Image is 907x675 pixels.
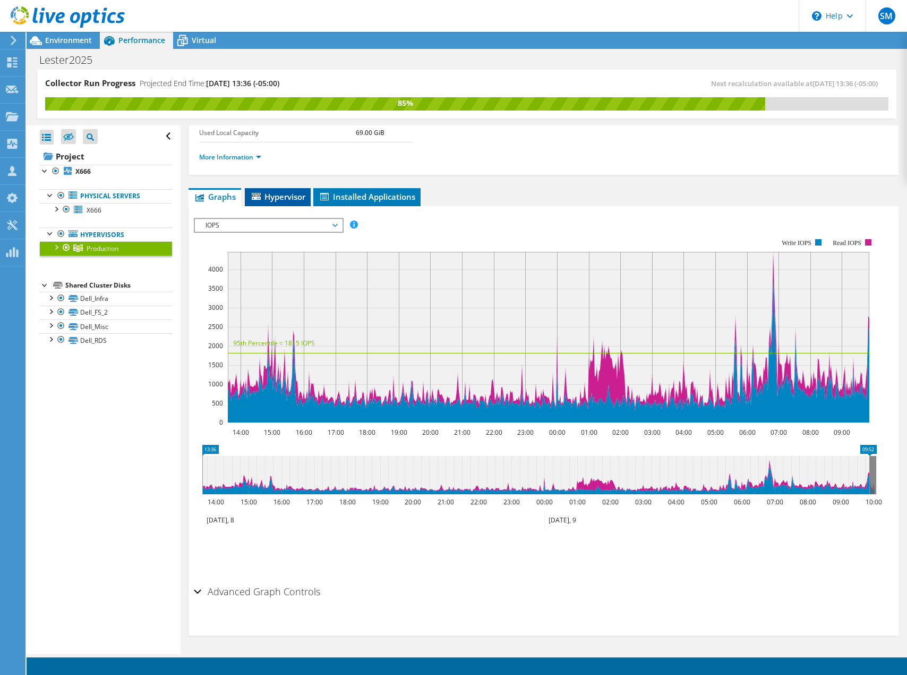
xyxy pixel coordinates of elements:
text: 07:00 [771,428,787,437]
span: IOPS [200,219,337,232]
a: Physical Servers [40,189,172,203]
h4: Projected End Time: [140,78,279,89]
text: 500 [212,399,223,408]
text: 00:00 [536,497,553,507]
text: 2500 [208,322,223,331]
span: Next recalculation available at [711,79,883,88]
text: 00:00 [549,428,566,437]
b: X666 [75,167,91,176]
span: Graphs [194,191,236,202]
a: Dell_RDS [40,333,172,347]
text: 07:00 [767,497,783,507]
text: 0 [219,418,223,427]
span: Performance [118,35,165,45]
h2: Advanced Graph Controls [194,581,320,602]
text: 10:00 [866,497,882,507]
svg: \n [812,11,822,21]
text: 09:00 [833,497,849,507]
span: Hypervisor [250,191,305,202]
text: 03:00 [644,428,661,437]
text: 20:00 [405,497,421,507]
text: 18:00 [359,428,375,437]
text: 1500 [208,360,223,369]
span: Environment [45,35,92,45]
text: 08:00 [800,497,816,507]
text: 22:00 [486,428,502,437]
a: Dell_FS_2 [40,306,172,319]
text: 23:00 [517,428,534,437]
text: 09:00 [834,428,850,437]
a: Project [40,148,172,165]
text: 3000 [208,303,223,312]
text: 23:00 [503,497,520,507]
div: Shared Cluster Disks [65,279,172,292]
text: 95th Percentile = 1815 IOPS [233,339,315,348]
span: Virtual [192,35,216,45]
text: 05:00 [707,428,724,437]
text: 14:00 [208,497,224,507]
text: 08:00 [802,428,819,437]
text: 21:00 [438,497,454,507]
span: [DATE] 13:36 (-05:00) [206,78,279,88]
text: 2000 [208,341,223,350]
text: 03:00 [635,497,652,507]
span: X666 [87,206,101,215]
a: Hypervisors [40,227,172,241]
text: 02:00 [612,428,629,437]
span: Installed Applications [319,191,415,202]
text: 4000 [208,265,223,274]
span: [DATE] 13:36 (-05:00) [812,79,878,88]
text: 21:00 [454,428,470,437]
text: 04:00 [668,497,684,507]
text: 04:00 [675,428,692,437]
text: 17:00 [328,428,344,437]
a: Production [40,241,172,255]
text: Read IOPS [833,239,861,247]
text: 15:00 [264,428,280,437]
text: 14:00 [233,428,249,437]
b: 69.00 GiB [356,128,384,137]
text: 1000 [208,379,223,389]
a: Dell_Misc [40,319,172,333]
label: Used Local Capacity [199,128,356,138]
div: 85% [45,97,765,109]
a: Dell_Infra [40,292,172,306]
text: 20:00 [422,428,439,437]
text: 22:00 [470,497,487,507]
text: 3500 [208,284,223,293]
a: More Information [199,153,261,162]
text: 05:00 [701,497,717,507]
text: 19:00 [372,497,389,507]
span: SM [878,7,895,24]
text: 06:00 [734,497,750,507]
text: 16:00 [296,428,312,437]
span: Production [87,244,118,253]
text: 17:00 [306,497,323,507]
text: 15:00 [241,497,257,507]
a: X666 [40,203,172,217]
text: 01:00 [569,497,586,507]
a: X666 [40,165,172,179]
text: 18:00 [339,497,356,507]
text: 16:00 [273,497,290,507]
h1: Lester2025 [35,54,109,66]
text: 02:00 [602,497,619,507]
text: 06:00 [739,428,756,437]
text: 19:00 [391,428,407,437]
text: 01:00 [581,428,597,437]
text: Write IOPS [782,239,811,247]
